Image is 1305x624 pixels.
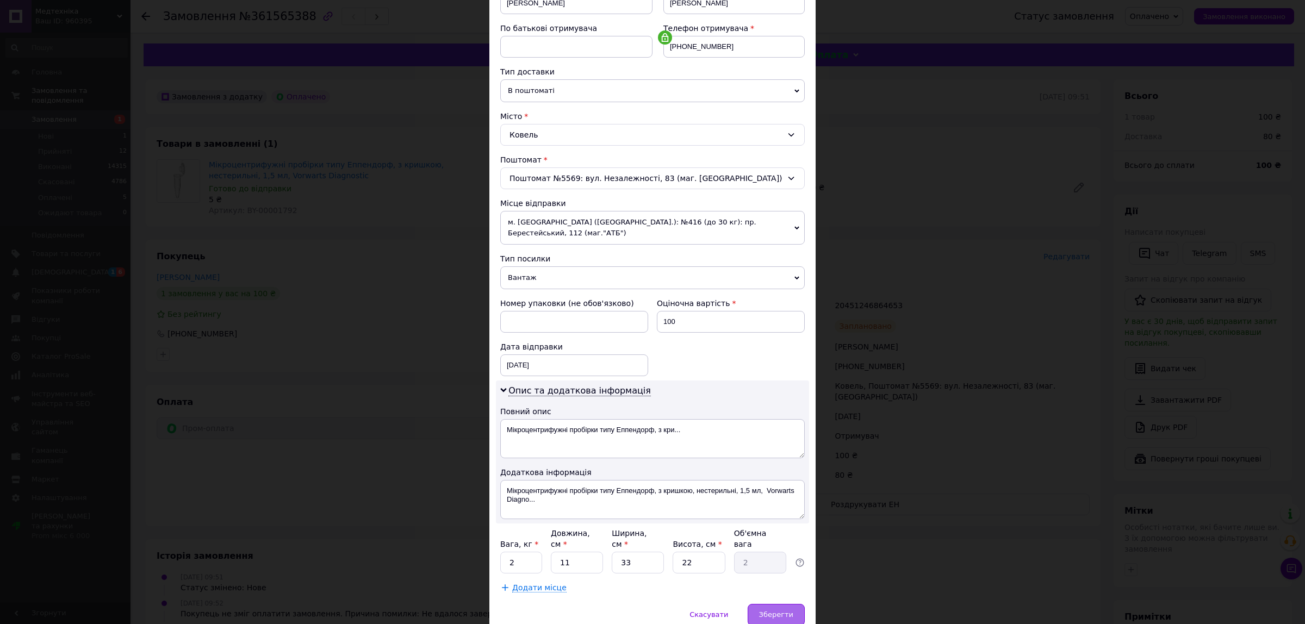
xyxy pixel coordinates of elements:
div: Ковель [500,124,805,146]
div: Поштомат №5569: вул. Незалежності, 83 (маг. [GEOGRAPHIC_DATA]) [500,167,805,189]
span: Вантаж [500,266,805,289]
input: +380 [663,36,805,58]
span: По батькові отримувача [500,24,597,33]
div: Повний опис [500,406,805,417]
div: Поштомат [500,154,805,165]
div: Додаткова інформація [500,467,805,478]
textarea: Мікроцентрифужні пробірки типу Еппендорф, з кри... [500,419,805,458]
span: Місце відправки [500,199,566,208]
span: м. [GEOGRAPHIC_DATA] ([GEOGRAPHIC_DATA].): №416 (до 30 кг): пр. Берестейський, 112 (маг."АТБ") [500,211,805,245]
span: Телефон отримувача [663,24,748,33]
textarea: Мікроцентрифужні пробірки типу Еппендорф, з кришкою, нестерильні, 1,5 мл, Vorwarts Diagno... [500,480,805,519]
label: Висота, см [673,540,722,548]
label: Вага, кг [500,540,538,548]
span: Додати місце [512,583,567,592]
label: Довжина, см [551,529,590,548]
div: Місто [500,111,805,122]
div: Оціночна вартість [657,298,805,309]
span: Опис та додаткова інформація [508,385,651,396]
span: В поштоматі [500,79,805,102]
span: Зберегти [759,610,793,619]
span: Скасувати [689,610,728,619]
div: Номер упаковки (не обов'язково) [500,298,648,309]
div: Об'ємна вага [734,528,786,550]
span: Тип посилки [500,254,550,263]
label: Ширина, см [612,529,647,548]
div: Дата відправки [500,341,648,352]
span: Тип доставки [500,67,555,76]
